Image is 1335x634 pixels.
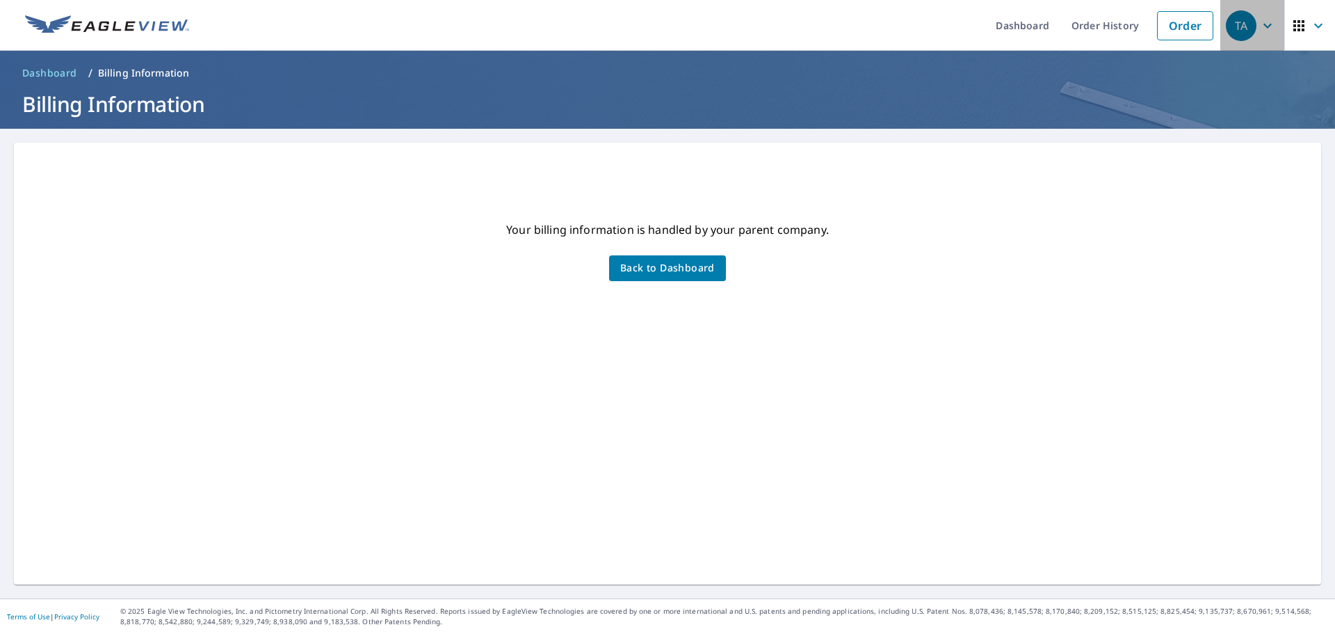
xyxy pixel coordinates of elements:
[17,62,83,84] a: Dashboard
[54,612,99,621] a: Privacy Policy
[88,65,92,81] li: /
[7,612,99,621] p: |
[1157,11,1213,40] a: Order
[17,62,1318,84] nav: breadcrumb
[1226,10,1256,41] div: TA
[25,15,189,36] img: EV Logo
[609,255,726,281] button: Back to Dashboard
[7,612,50,621] a: Terms of Use
[98,66,190,80] p: Billing Information
[22,66,77,80] span: Dashboard
[503,218,832,241] p: Your billing information is handled by your parent company.
[620,260,715,277] span: Back to Dashboard
[17,90,1318,118] h1: Billing Information
[120,606,1328,627] p: © 2025 Eagle View Technologies, Inc. and Pictometry International Corp. All Rights Reserved. Repo...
